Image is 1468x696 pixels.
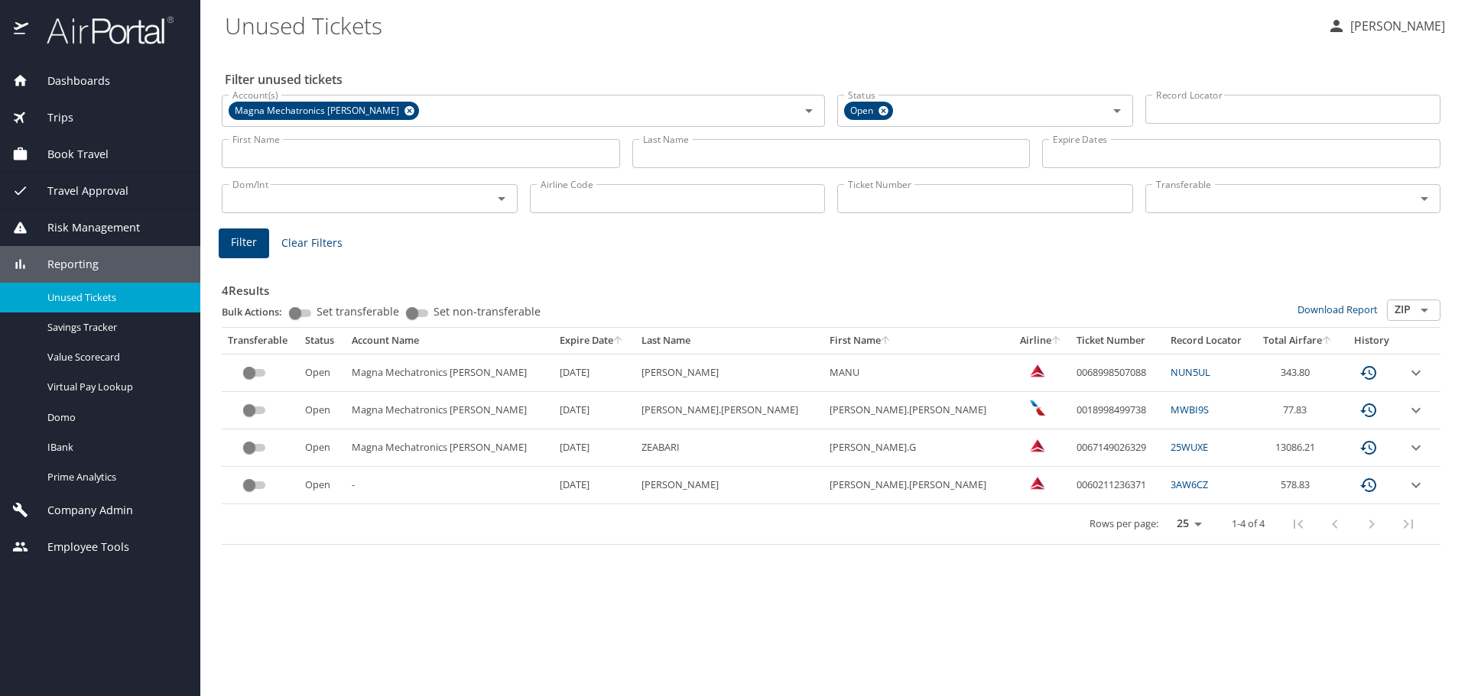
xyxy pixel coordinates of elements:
span: Open [844,103,882,119]
th: Account Name [346,328,554,354]
span: Magna Mechatronics [PERSON_NAME] [229,103,408,119]
p: Bulk Actions: [222,305,294,319]
button: Open [1414,299,1435,321]
span: Trips [28,109,73,126]
button: sort [1051,336,1062,346]
td: [PERSON_NAME] [635,354,823,391]
td: 343.80 [1254,354,1342,391]
a: NUN5UL [1171,365,1210,379]
span: Filter [231,233,257,252]
img: icon-airportal.png [14,15,30,45]
div: Magna Mechatronics [PERSON_NAME] [229,102,419,120]
span: Prime Analytics [47,470,182,484]
td: Magna Mechatronics [PERSON_NAME] [346,354,554,391]
img: Delta Airlines [1030,363,1045,378]
td: [PERSON_NAME].[PERSON_NAME] [635,392,823,429]
td: [DATE] [554,429,635,467]
p: [PERSON_NAME] [1346,17,1445,35]
h3: 4 Results [222,273,1440,299]
button: Open [1106,100,1128,121]
th: Ticket Number [1070,328,1165,354]
a: MWBI9S [1171,403,1209,416]
table: custom pagination table [222,328,1440,545]
p: Rows per page: [1090,519,1158,529]
span: Unused Tickets [47,290,182,305]
a: Download Report [1297,303,1378,316]
td: [PERSON_NAME] [635,467,823,504]
span: Set non-transferable [434,306,541,317]
button: sort [881,336,892,346]
span: Travel Approval [28,183,128,199]
button: sort [613,336,624,346]
img: airportal-logo.png [30,15,174,45]
td: 0018998499738 [1070,392,1165,429]
button: sort [1322,336,1333,346]
button: Open [1414,188,1435,209]
button: expand row [1407,476,1425,494]
td: 0067149026329 [1070,429,1165,467]
th: Expire Date [554,328,635,354]
td: Open [299,467,346,504]
td: [DATE] [554,467,635,504]
span: Dashboards [28,73,110,89]
button: expand row [1407,439,1425,457]
td: Magna Mechatronics [PERSON_NAME] [346,429,554,467]
th: History [1342,328,1401,354]
button: Open [798,100,820,121]
span: Risk Management [28,219,140,236]
td: [PERSON_NAME].G [823,429,1012,467]
button: Clear Filters [275,229,349,257]
td: ZEABARI [635,429,823,467]
button: expand row [1407,401,1425,419]
td: 13086.21 [1254,429,1342,467]
select: rows per page [1164,513,1207,536]
span: Clear Filters [281,234,343,253]
td: Open [299,354,346,391]
button: Open [491,188,512,209]
button: Filter [219,228,269,258]
a: 25WUXE [1171,440,1208,454]
span: Savings Tracker [47,320,182,335]
th: Last Name [635,328,823,354]
img: American Airlines [1030,400,1045,416]
td: [DATE] [554,354,635,391]
span: Virtual Pay Lookup [47,380,182,394]
span: Employee Tools [28,539,129,555]
td: [PERSON_NAME].[PERSON_NAME] [823,467,1012,504]
th: Total Airfare [1254,328,1342,354]
span: Set transferable [317,306,399,317]
td: Open [299,392,346,429]
th: Record Locator [1164,328,1254,354]
td: Magna Mechatronics [PERSON_NAME] [346,392,554,429]
span: Value Scorecard [47,350,182,364]
span: Domo [47,410,182,425]
td: 578.83 [1254,467,1342,504]
td: 0060211236371 [1070,467,1165,504]
td: [PERSON_NAME].[PERSON_NAME] [823,392,1012,429]
td: 77.83 [1254,392,1342,429]
div: Open [844,102,893,120]
td: - [346,467,554,504]
th: First Name [823,328,1012,354]
td: MANU [823,354,1012,391]
span: Company Admin [28,502,133,519]
button: expand row [1407,364,1425,382]
th: Airline [1012,328,1070,354]
img: Delta Airlines [1030,475,1045,490]
img: Delta Airlines [1030,438,1045,453]
span: IBank [47,440,182,455]
h2: Filter unused tickets [225,67,1444,92]
span: Book Travel [28,146,109,163]
td: Open [299,429,346,467]
a: 3AW6CZ [1171,477,1208,491]
div: Transferable [228,334,293,348]
button: [PERSON_NAME] [1321,12,1451,40]
td: 0068998507088 [1070,354,1165,391]
td: [DATE] [554,392,635,429]
p: 1-4 of 4 [1232,519,1265,529]
span: Reporting [28,256,99,273]
h1: Unused Tickets [225,2,1315,49]
th: Status [299,328,346,354]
